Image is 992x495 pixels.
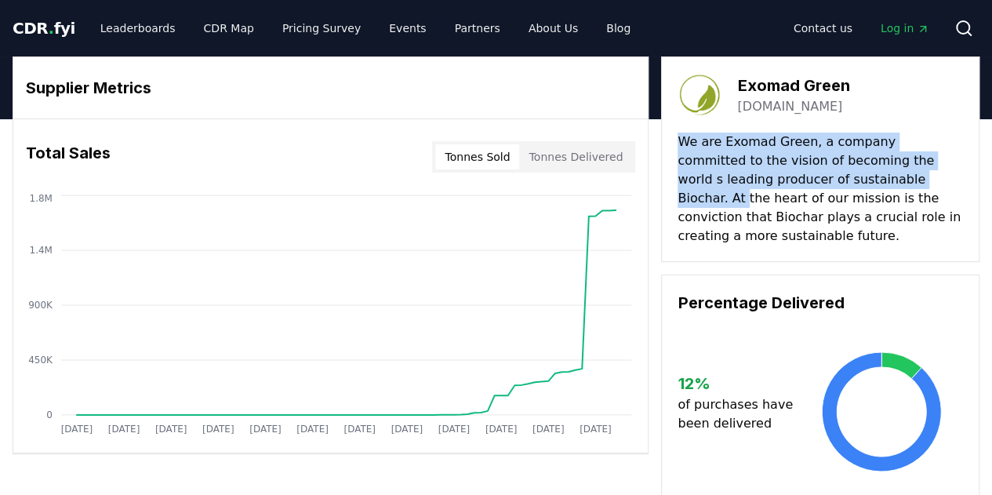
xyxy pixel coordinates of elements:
[678,291,963,315] h3: Percentage Delivered
[30,245,53,256] tspan: 1.4M
[249,424,282,435] tspan: [DATE]
[438,424,471,435] tspan: [DATE]
[28,300,53,311] tspan: 900K
[391,424,423,435] tspan: [DATE]
[270,14,373,42] a: Pricing Survey
[594,14,643,42] a: Blog
[580,424,612,435] tspan: [DATE]
[737,97,842,116] a: [DOMAIN_NAME]
[61,424,93,435] tspan: [DATE]
[202,424,234,435] tspan: [DATE]
[191,14,267,42] a: CDR Map
[532,424,565,435] tspan: [DATE]
[46,409,53,420] tspan: 0
[435,144,519,169] button: Tonnes Sold
[49,19,54,38] span: .
[13,19,75,38] span: CDR fyi
[678,395,799,433] p: of purchases have been delivered
[519,144,632,169] button: Tonnes Delivered
[296,424,329,435] tspan: [DATE]
[485,424,518,435] tspan: [DATE]
[26,76,635,100] h3: Supplier Metrics
[781,14,865,42] a: Contact us
[26,141,111,173] h3: Total Sales
[678,372,799,395] h3: 12 %
[868,14,942,42] a: Log in
[678,133,963,246] p: We are Exomad Green, a company committed to the vision of becoming the world s leading producer o...
[108,424,140,435] tspan: [DATE]
[155,424,187,435] tspan: [DATE]
[88,14,643,42] nav: Main
[88,14,188,42] a: Leaderboards
[737,74,849,97] h3: Exomad Green
[442,14,513,42] a: Partners
[30,193,53,204] tspan: 1.8M
[516,14,590,42] a: About Us
[881,20,929,36] span: Log in
[28,355,53,366] tspan: 450K
[344,424,376,435] tspan: [DATE]
[13,17,75,39] a: CDR.fyi
[376,14,438,42] a: Events
[678,73,721,117] img: Exomad Green-logo
[781,14,942,42] nav: Main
